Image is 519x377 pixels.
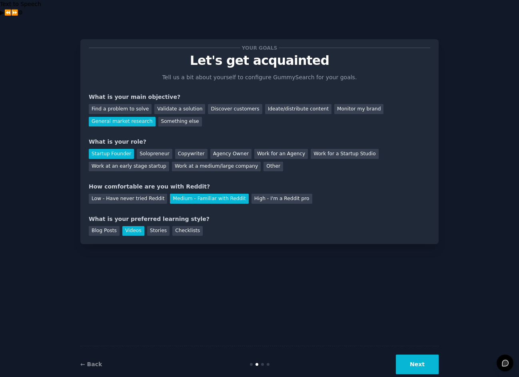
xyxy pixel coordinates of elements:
div: Agency Owner [210,149,252,159]
div: How comfortable are you with Reddit? [89,182,430,191]
div: Low - Have never tried Reddit [89,194,167,204]
div: Work for an Agency [254,149,308,159]
div: Work at an early stage startup [89,162,169,172]
div: Work at a medium/large company [172,162,261,172]
div: General market research [89,117,156,127]
button: Forward [11,8,18,17]
div: Videos [122,226,144,236]
div: Other [263,162,283,172]
div: What is your preferred learning style? [89,215,430,223]
button: Next [396,355,439,374]
div: Startup Founder [89,149,134,159]
div: Solopreneur [137,149,172,159]
p: Tell us a bit about yourself to configure GummySearch for your goals. [159,73,360,82]
div: Find a problem to solve [89,104,152,114]
div: High - I'm a Reddit pro [252,194,312,204]
button: Previous [4,8,11,17]
a: ← Back [80,361,102,367]
div: Copywriter [175,149,208,159]
div: Discover customers [208,104,262,114]
div: What is your role? [89,138,430,146]
div: Something else [158,117,202,127]
button: Settings [18,8,23,17]
p: Let's get acquainted [89,54,430,68]
div: Checklists [172,226,203,236]
div: Validate a solution [154,104,205,114]
div: Monitor my brand [334,104,383,114]
div: Stories [147,226,170,236]
div: Medium - Familiar with Reddit [170,194,248,204]
div: What is your main objective? [89,93,430,101]
div: Ideate/distribute content [265,104,331,114]
span: Your goals [240,44,279,52]
div: Work for a Startup Studio [311,149,378,159]
div: Blog Posts [89,226,120,236]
